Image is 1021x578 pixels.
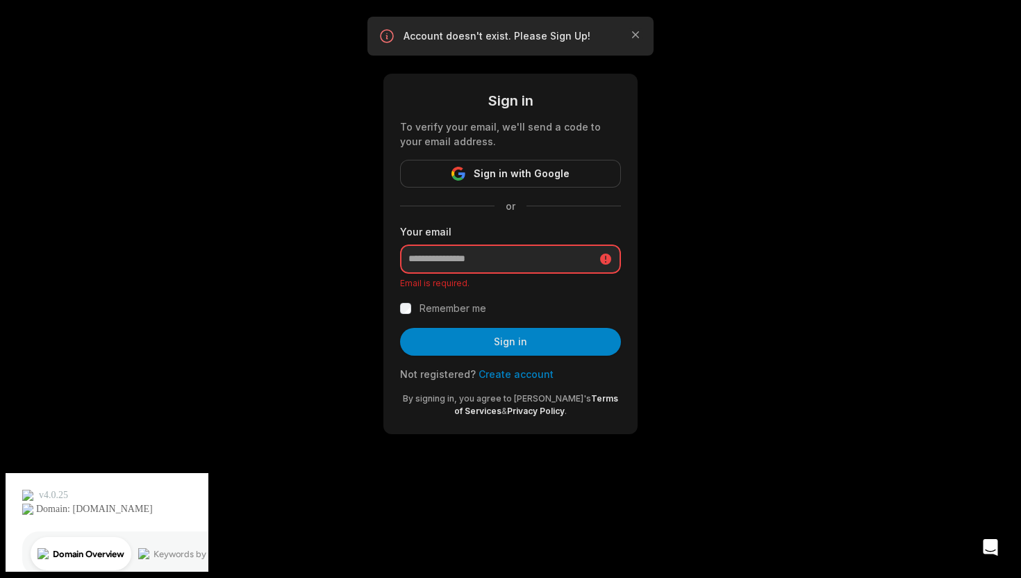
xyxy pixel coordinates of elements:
[974,531,1007,564] div: Open Intercom Messenger
[38,81,49,92] img: tab_domain_overview_orange.svg
[400,328,621,356] button: Sign in
[22,22,33,33] img: logo_orange.svg
[400,224,621,239] label: Your email
[479,368,554,380] a: Create account
[565,406,567,416] span: .
[501,406,507,416] span: &
[507,406,565,416] a: Privacy Policy
[420,300,486,317] label: Remember me
[22,36,33,47] img: website_grey.svg
[400,119,621,149] div: To verify your email, we'll send a code to your email address.
[400,278,621,289] p: Email is required.
[138,81,149,92] img: tab_keywords_by_traffic_grey.svg
[400,368,476,380] span: Not registered?
[474,165,570,182] span: Sign in with Google
[454,393,618,416] a: Terms of Services
[153,82,234,91] div: Keywords by Traffic
[404,29,617,43] p: Account doesn't exist. Please Sign Up!
[400,90,621,111] div: Sign in
[403,393,591,404] span: By signing in, you agree to [PERSON_NAME]'s
[39,22,68,33] div: v 4.0.25
[400,160,621,188] button: Sign in with Google
[495,199,526,213] span: or
[53,82,124,91] div: Domain Overview
[36,36,153,47] div: Domain: [DOMAIN_NAME]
